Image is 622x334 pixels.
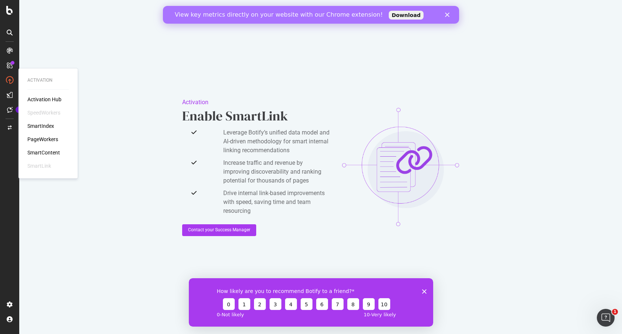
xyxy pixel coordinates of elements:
iframe: Intercom live chat [597,309,615,327]
div: SpeedWorkers [27,109,60,116]
div: Contact your Success Manager [188,227,250,233]
a: Activation Hub [27,96,61,103]
div: Close [282,7,290,11]
a: PageWorkers [27,136,58,143]
div: SmartLink [27,162,51,170]
span: Drive internal link-based improvements with speed, saving time and team resourcing [223,189,330,215]
div: Tooltip anchor [16,106,22,113]
span: 1 [612,309,618,315]
div: Activation [27,77,69,83]
div: Enable SmartLink [182,107,330,125]
iframe: Intercom live chat banner [163,6,459,24]
span: Leverage Botify’s unified data model and AI-driven methodology for smart internal linking recomme... [223,128,330,155]
span: Increase traffic and revenue by improving discoverability and ranking potential for thousands of ... [223,159,330,185]
a: SmartContent [27,149,60,156]
div: Activation [182,98,330,107]
img: B6r9YMoF.png [342,108,459,226]
a: SmartIndex [27,122,54,130]
button: Contact your Success Manager [182,224,256,236]
iframe: Survey from Botify [189,278,433,327]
